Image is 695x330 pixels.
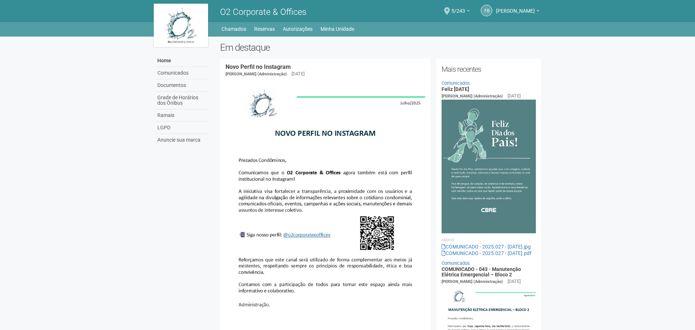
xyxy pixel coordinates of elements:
[320,24,354,34] a: Minha Unidade
[442,64,536,75] h2: Mais recentes
[442,237,536,243] li: Anexos
[442,260,470,266] a: Comunicados
[254,24,275,34] a: Reservas
[451,9,470,15] a: 5/243
[442,279,503,284] span: [PERSON_NAME] (Administração)
[156,122,209,134] a: LGPD
[496,1,535,14] span: Felipe Bianchessi
[496,9,539,15] a: [PERSON_NAME]
[220,7,306,17] span: O2 Corporate & Offices
[442,244,531,250] a: COMUNICADO - 2025.027 - [DATE].jpg
[283,24,313,34] a: Autorizações
[154,4,208,47] img: logo.jpg
[481,5,492,16] a: FB
[226,63,291,70] a: Novo Perfil no Instagram
[442,266,521,277] a: COMUNICADO - 043 - Manutenção Elétrica Emergencial – Bloco 2
[508,278,521,285] div: [DATE]
[291,71,305,77] div: [DATE]
[156,109,209,122] a: Ramais
[156,67,209,79] a: Comunicados
[156,92,209,109] a: Grade de Horários dos Ônibus
[156,55,209,67] a: Home
[156,134,209,146] a: Anuncie sua marca
[156,79,209,92] a: Documentos
[442,80,470,86] a: Comunicados
[226,72,287,76] span: [PERSON_NAME] (Administração)
[442,94,503,99] span: [PERSON_NAME] (Administração)
[451,1,465,14] span: 5/243
[220,42,542,53] h2: Em destaque
[508,93,521,99] div: [DATE]
[442,86,469,92] a: Feliz [DATE]
[442,250,531,256] a: COMUNICADO - 2025.027 - [DATE].pdf
[222,24,246,34] a: Chamados
[442,100,536,233] img: COMUNICADO%20-%202025.027%20-%20Dia%20dos%20Pais.jpg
